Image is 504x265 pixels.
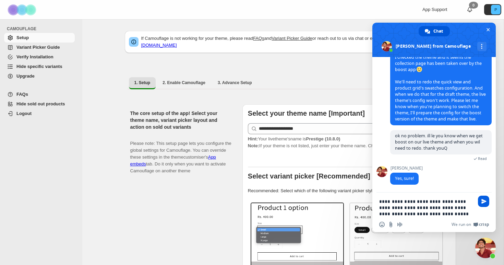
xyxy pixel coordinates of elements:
a: Hide sold out products [4,99,75,109]
button: Avatar with initials P [484,4,501,15]
span: Audio message [397,222,403,227]
h2: The core setup of the app! Select your theme name, variant picker layout and action on sold out v... [130,110,231,130]
textarea: Compose your message... [379,198,474,217]
text: P [494,8,497,12]
span: 3. Advance Setup [218,80,252,85]
div: 0 [469,2,478,9]
div: Close chat [475,238,496,258]
span: Avatar with initials P [491,5,501,14]
strong: Prestige (10.8.0) [306,136,340,141]
a: Logout [4,109,75,118]
span: I checked the theme and it seems the collection page has been taken over by the boost app We'll n... [395,54,486,122]
b: Select your theme name [Important] [248,110,365,117]
a: Upgrade [4,71,75,81]
a: FAQs [253,36,264,41]
div: Chat [419,26,450,36]
span: Read [478,156,487,161]
span: Crisp [479,222,489,227]
span: Setup [16,35,29,40]
span: We run on [452,222,471,227]
strong: Hint: [248,136,258,141]
span: Logout [16,111,32,116]
span: Close chat [484,26,492,33]
b: Select variant picker [Recommended] [248,172,370,180]
span: Hide sold out products [16,101,65,106]
span: Upgrade [16,73,35,79]
span: Insert an emoji [379,222,385,227]
p: Please note: This setup page lets you configure the global settings for Camouflage. You can overr... [130,133,231,174]
span: Yes, sure! [395,175,414,181]
strong: Note: [248,143,259,148]
span: CAMOUFLAGE [7,26,77,32]
div: More channels [477,42,487,51]
a: Variant Picker Guide [272,36,312,41]
span: Send a file [388,222,394,227]
a: Verify Installation [4,52,75,62]
span: Chat [433,26,443,36]
a: Setup [4,33,75,43]
p: If Camouflage is not working for your theme, please read and or reach out to us via chat or email: [141,35,452,49]
a: Variant Picker Guide [4,43,75,52]
a: Hide specific variants [4,62,75,71]
a: 0 [466,6,473,13]
span: Verify Installation [16,54,53,59]
span: ok no problem. ill le you know when we get boost on our live theme and when you wil need to redo.... [395,133,483,151]
p: Recommended: Select which of the following variant picker styles match your theme. [248,187,451,194]
span: Variant Picker Guide [16,45,60,50]
span: FAQs [16,92,28,97]
span: Hide specific variants [16,64,62,69]
span: Your live theme's name is [248,136,340,141]
span: 2. Enable Camouflage [163,80,205,85]
span: Send [478,196,489,207]
span: 1. Setup [134,80,151,85]
img: Camouflage [5,0,40,19]
img: Select / Dropdowns [251,203,344,262]
a: We run onCrisp [452,222,489,227]
img: Buttons / Swatches [350,203,442,262]
a: FAQs [4,90,75,99]
span: [PERSON_NAME] [390,166,423,171]
p: If your theme is not listed, just enter your theme name. Check to find your theme name. [248,136,451,149]
span: App Support [422,7,447,12]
